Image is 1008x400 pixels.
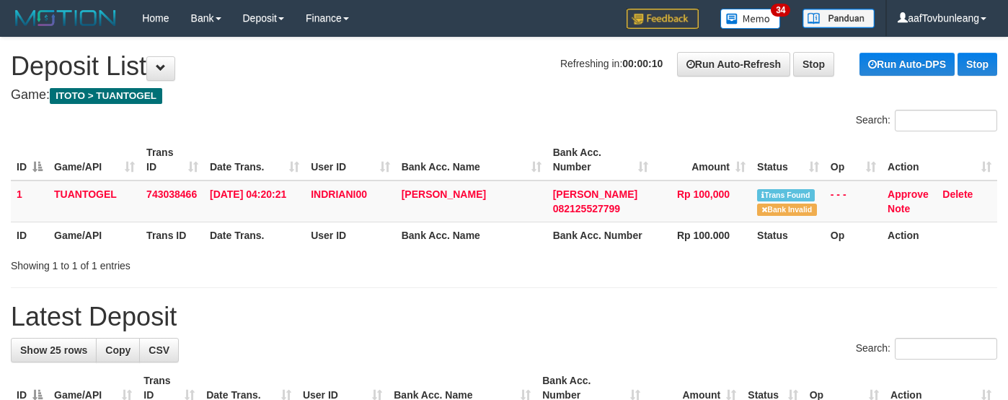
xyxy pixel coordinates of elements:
a: Stop [958,53,997,76]
th: ID [11,222,48,248]
th: Action [882,222,997,248]
th: Amount: activate to sort column ascending [654,139,751,181]
th: User ID: activate to sort column ascending [305,139,396,181]
th: Date Trans.: activate to sort column ascending [204,139,305,181]
input: Search: [895,110,997,131]
th: Rp 100.000 [654,222,751,248]
a: Delete [942,188,973,200]
h1: Latest Deposit [11,303,997,331]
input: Search: [895,338,997,360]
label: Search: [856,110,997,131]
a: Copy [96,338,140,362]
div: Showing 1 to 1 of 1 entries [11,253,410,273]
span: Similar transaction found [757,189,815,201]
span: Refreshing in: [560,58,663,69]
th: Bank Acc. Number: activate to sort column ascending [547,139,655,181]
th: Date Trans. [204,222,305,248]
span: Copy 082125527799 to clipboard [553,203,620,214]
h1: Deposit List [11,52,997,81]
a: CSV [139,338,179,362]
th: ID: activate to sort column descending [11,139,48,181]
strong: 00:00:10 [622,58,663,69]
a: Approve [888,188,929,200]
th: Bank Acc. Number [547,222,655,248]
label: Search: [856,338,997,360]
th: Bank Acc. Name [396,222,547,248]
img: Button%20Memo.svg [720,9,781,29]
img: Feedback.jpg [627,9,699,29]
span: [PERSON_NAME] [553,188,637,200]
th: User ID [305,222,396,248]
th: Op [825,222,882,248]
span: Copy [105,344,131,356]
span: 743038466 [146,188,197,200]
span: 34 [771,4,790,17]
a: Show 25 rows [11,338,97,362]
th: Trans ID: activate to sort column ascending [141,139,204,181]
th: Game/API: activate to sort column ascending [48,139,141,181]
a: Note [888,203,910,214]
th: Bank Acc. Name: activate to sort column ascending [396,139,547,181]
span: ITOTO > TUANTOGEL [50,88,162,104]
th: Action: activate to sort column ascending [882,139,997,181]
span: Rp 100,000 [677,188,730,200]
span: CSV [149,344,169,356]
span: INDRIANI00 [311,188,367,200]
a: Stop [793,52,834,77]
th: Game/API [48,222,141,248]
h4: Game: [11,88,997,103]
th: Trans ID [141,222,204,248]
td: 1 [11,181,48,222]
img: panduan.png [803,9,875,28]
td: - - - [825,181,882,222]
th: Op: activate to sort column ascending [825,139,882,181]
span: Show 25 rows [20,344,87,356]
td: TUANTOGEL [48,181,141,222]
a: Run Auto-Refresh [677,52,790,77]
img: MOTION_logo.png [11,7,120,29]
span: [DATE] 04:20:21 [210,188,286,200]
th: Status [751,222,825,248]
span: Bank is not match [757,204,816,216]
th: Status: activate to sort column ascending [751,139,825,181]
a: [PERSON_NAME] [402,188,486,200]
a: Run Auto-DPS [859,53,955,76]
